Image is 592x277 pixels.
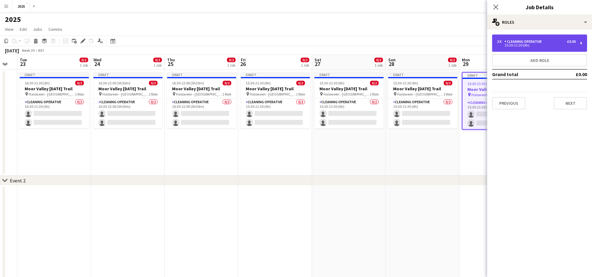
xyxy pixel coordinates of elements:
[20,72,89,128] app-job-card: Draft16:30-21:30 (5h)0/2Moor Valley [DATE] Trail Haloween - [GEOGRAPHIC_DATA]1 RoleCleaning Opera...
[167,72,236,128] app-job-card: Draft16:30-22:00 (5h30m)0/2Moor Valley [DATE] Trail Haloween - [GEOGRAPHIC_DATA]1 RoleCleaning Op...
[397,92,443,96] span: Haloween - [GEOGRAPHIC_DATA]
[462,73,530,78] div: Draft
[388,99,457,128] app-card-role: Cleaning Operative0/215:30-21:30 (6h)
[46,25,65,33] a: Comms
[314,57,321,63] span: Sat
[93,57,101,63] span: Wed
[492,54,587,67] button: Add role
[296,92,305,96] span: 1 Role
[375,63,383,67] div: 1 Job
[567,39,576,44] div: £0.00
[93,72,162,128] app-job-card: Draft16:30-22:00 (5h30m)0/2Moor Valley [DATE] Trail Haloween - [GEOGRAPHIC_DATA]1 RoleCleaning Op...
[462,87,530,92] h3: Moor Valley [DATE] Trail
[5,26,14,32] span: View
[167,99,236,128] app-card-role: Cleaning Operative0/216:30-22:00 (5h30m)
[227,58,236,62] span: 0/2
[448,58,457,62] span: 0/2
[241,72,310,128] app-job-card: Draft15:30-21:30 (6h)0/2Moor Valley [DATE] Trail Haloween - [GEOGRAPHIC_DATA]1 RoleCleaning Opera...
[301,63,309,67] div: 1 Job
[20,57,27,63] span: Tue
[93,86,162,92] h3: Moor Valley [DATE] Trail
[462,57,470,63] span: Mon
[10,177,26,184] div: Event 2
[388,72,457,77] div: Draft
[80,58,88,62] span: 0/2
[5,47,19,54] div: [DATE]
[20,72,89,77] div: Draft
[102,92,149,96] span: Haloween - [GEOGRAPHIC_DATA]
[20,26,27,32] span: Edit
[492,97,525,109] button: Previous
[467,81,492,86] span: 15:30-21:30 (6h)
[558,69,587,79] td: £0.00
[25,81,50,85] span: 16:30-21:30 (5h)
[38,48,44,53] div: BST
[20,99,89,128] app-card-role: Cleaning Operative0/216:30-21:30 (5h)
[388,57,396,63] span: Sun
[370,81,379,85] span: 0/2
[20,48,36,53] span: Week 39
[319,81,344,85] span: 15:30-21:30 (6h)
[462,72,531,130] app-job-card: Draft15:30-21:30 (6h)0/2Moor Valley [DATE] Trail Haloween - [GEOGRAPHIC_DATA]1 RoleCleaning Opera...
[388,72,457,128] app-job-card: Draft15:30-21:30 (6h)0/2Moor Valley [DATE] Trail Haloween - [GEOGRAPHIC_DATA]1 RoleCleaning Opera...
[471,92,516,97] span: Haloween - [GEOGRAPHIC_DATA]
[98,81,130,85] span: 16:30-22:00 (5h30m)
[241,57,246,63] span: Fri
[448,63,456,67] div: 1 Job
[167,72,236,77] div: Draft
[17,25,29,33] a: Edit
[20,86,89,92] h3: Moor Valley [DATE] Trail
[314,72,384,77] div: Draft
[393,81,418,85] span: 15:30-21:30 (6h)
[93,72,162,77] div: Draft
[33,26,42,32] span: Jobs
[172,81,204,85] span: 16:30-22:00 (5h30m)
[2,25,16,33] a: View
[554,97,587,109] button: Next
[75,81,84,85] span: 0/2
[314,99,384,128] app-card-role: Cleaning Operative0/215:30-21:30 (6h)
[246,81,271,85] span: 15:30-21:30 (6h)
[497,39,504,44] div: 2 x
[314,60,321,67] span: 27
[48,26,62,32] span: Comms
[443,92,452,96] span: 1 Role
[176,92,222,96] span: Haloween - [GEOGRAPHIC_DATA]
[323,92,370,96] span: Haloween - [GEOGRAPHIC_DATA]
[487,3,592,11] h3: Job Details
[19,60,27,67] span: 23
[241,86,310,92] h3: Moor Valley [DATE] Trail
[167,86,236,92] h3: Moor Valley [DATE] Trail
[240,60,246,67] span: 26
[388,86,457,92] h3: Moor Valley [DATE] Trail
[5,15,21,24] h1: 2025
[93,99,162,128] app-card-role: Cleaning Operative0/216:30-22:00 (5h30m)
[241,99,310,128] app-card-role: Cleaning Operative0/215:30-21:30 (6h)
[223,81,231,85] span: 0/2
[462,99,530,129] app-card-role: Cleaning Operative0/215:30-21:30 (6h)
[497,44,576,47] div: 15:30-21:30 (6h)
[314,72,384,128] app-job-card: Draft15:30-21:30 (6h)0/2Moor Valley [DATE] Trail Haloween - [GEOGRAPHIC_DATA]1 RoleCleaning Opera...
[149,81,158,85] span: 0/2
[167,57,175,63] span: Thu
[504,39,544,44] div: Cleaning Operative
[492,69,558,79] td: Grand total
[166,60,175,67] span: 25
[154,63,162,67] div: 1 Job
[444,81,452,85] span: 0/2
[387,60,396,67] span: 28
[92,60,101,67] span: 24
[227,63,235,67] div: 1 Job
[301,58,309,62] span: 0/2
[29,92,75,96] span: Haloween - [GEOGRAPHIC_DATA]
[222,92,231,96] span: 1 Role
[250,92,296,96] span: Haloween - [GEOGRAPHIC_DATA]
[461,60,470,67] span: 29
